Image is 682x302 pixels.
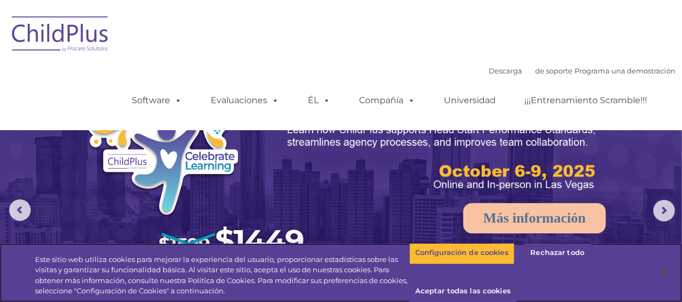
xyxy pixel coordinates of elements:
font: Evaluaciones [211,95,268,105]
font: Aceptar todas las cookies [415,286,511,295]
a: Programa una demostración [575,66,676,75]
font: | [573,66,575,75]
font: Más información [483,210,586,226]
font: Compañía [360,95,404,105]
font: Configuración de cookies [415,248,509,257]
a: Más información [463,203,606,233]
a: ¡¡¡Entrenamiento Scramble!!! [514,90,658,111]
font: Rechazar todo [531,248,585,257]
font: Apellido [150,71,175,79]
font: Universidad [444,95,496,105]
font: Este sitio web utiliza cookies para mejorar la experiencia del usuario, proporcionar estadísticas... [35,255,408,296]
a: ÉL [298,90,342,111]
button: Rechazar todo [524,241,591,264]
font: Software [132,95,171,105]
img: ChildPlus de Procare Solutions [6,9,114,63]
a: Descarga [489,66,523,75]
font: Número de teléfono [150,116,212,124]
button: Cerca [653,260,677,284]
font: ¡¡¡Entrenamiento Scramble!!! [525,95,647,105]
a: Software [121,90,193,111]
a: Evaluaciones [200,90,291,111]
a: Universidad [434,90,507,111]
a: Compañía [349,90,427,111]
font: ÉL [308,95,319,105]
a: de soporte [536,66,573,75]
button: Configuración de cookies [409,241,515,264]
